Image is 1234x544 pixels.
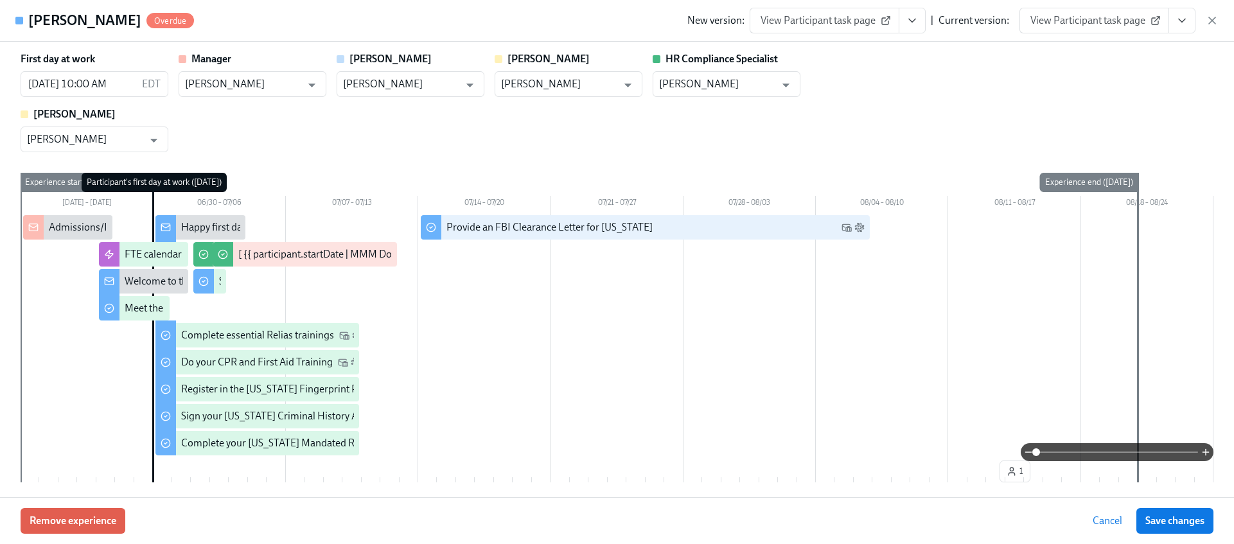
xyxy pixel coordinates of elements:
button: Save changes [1136,508,1213,534]
button: Open [144,130,164,150]
span: View Participant task page [761,14,888,27]
span: View Participant task page [1030,14,1158,27]
div: 07/28 – 08/03 [683,196,816,213]
div: Happy first day! [181,220,250,234]
strong: [PERSON_NAME] [349,53,432,65]
svg: Work Email [339,330,349,340]
div: 08/18 – 08/24 [1081,196,1213,213]
h4: [PERSON_NAME] [28,11,141,30]
button: Remove experience [21,508,125,534]
div: Submit and sign your [US_STATE] Disclosure form [219,274,437,288]
div: [DATE] – [DATE] [21,196,153,213]
div: Meet the team! [125,301,191,315]
div: 07/21 – 07/27 [551,196,683,213]
button: View task page [1168,8,1195,33]
div: Welcome to the Charlie Health team! [125,274,285,288]
div: Complete essential Relias trainings [181,328,334,342]
span: Remove experience [30,514,116,527]
div: [ {{ participant.startDate | MMM Do }} Cohort] Confirm when cleared to conduct BPSes [238,247,614,261]
button: Cancel [1084,508,1131,534]
button: Open [460,75,480,95]
span: 1 [1007,465,1023,478]
div: Participant's first day at work ([DATE]) [82,173,227,192]
label: First day at work [21,52,95,66]
button: Open [776,75,796,95]
span: Cancel [1093,514,1122,527]
button: Open [302,75,322,95]
div: Sign your [US_STATE] Criminal History Affidavit [181,409,388,423]
div: 08/04 – 08/10 [816,196,948,213]
div: | [931,13,933,28]
div: 08/11 – 08/17 [948,196,1080,213]
svg: Slack [351,357,361,367]
div: 06/30 – 07/06 [153,196,285,213]
svg: Work Email [338,357,348,367]
div: Provide an FBI Clearance Letter for [US_STATE] [446,220,653,234]
button: 1 [1000,461,1030,482]
div: 07/14 – 07/20 [418,196,551,213]
div: Complete your [US_STATE] Mandated Reporter Training [181,436,426,450]
div: Experience end ([DATE]) [1040,173,1138,192]
svg: Work Email [842,222,852,233]
strong: [PERSON_NAME] [33,108,116,120]
strong: [PERSON_NAME] [507,53,590,65]
div: New version: [687,13,745,28]
button: View task page [899,8,926,33]
strong: Manager [191,53,231,65]
a: View Participant task page [750,8,899,33]
div: Do your CPR and First Aid Training [181,355,333,369]
div: 07/07 – 07/13 [286,196,418,213]
div: Experience start ([DATE]) [20,173,121,192]
svg: Slack [854,222,865,233]
div: Current version: [939,13,1009,28]
strong: HR Compliance Specialist [665,53,778,65]
div: FTE calendar invitations for week 1 [125,247,276,261]
svg: Slack [352,330,362,340]
a: View Participant task page [1019,8,1169,33]
div: Register in the [US_STATE] Fingerprint Portal [181,382,378,396]
p: EDT [142,77,161,91]
span: Save changes [1145,514,1204,527]
div: Admissions/Intake New Hire cleared to start [49,220,242,234]
span: Overdue [146,16,194,26]
button: Open [618,75,638,95]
